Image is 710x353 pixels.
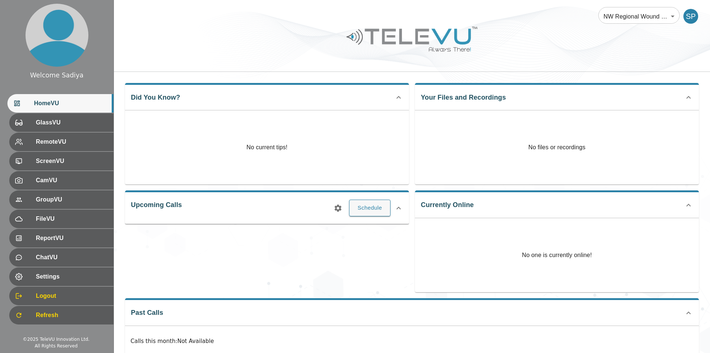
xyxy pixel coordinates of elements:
[9,267,114,286] div: Settings
[415,110,699,184] p: No files or recordings
[36,253,108,262] span: ChatVU
[36,234,108,243] span: ReportVU
[26,4,88,67] img: profile.png
[36,176,108,185] span: CamVU
[34,99,108,108] span: HomeVU
[683,9,698,24] div: SP
[598,6,680,27] div: NW Regional Wound Care
[36,157,108,166] span: ScreenVU
[36,214,108,223] span: FileVU
[9,229,114,247] div: ReportVU
[7,94,114,113] div: HomeVU
[9,152,114,170] div: ScreenVU
[9,248,114,267] div: ChatVU
[9,306,114,324] div: Refresh
[36,137,108,146] span: RemoteVU
[131,337,693,346] p: Calls this month : Not Available
[9,133,114,151] div: RemoteVU
[9,190,114,209] div: GroupVU
[36,311,108,320] span: Refresh
[9,210,114,228] div: FileVU
[9,113,114,132] div: GlassVU
[36,272,108,281] span: Settings
[36,292,108,300] span: Logout
[345,24,479,54] img: Logo
[349,200,390,216] button: Schedule
[522,218,592,292] p: No one is currently online!
[30,70,84,80] div: Welcome Sadiya
[9,171,114,190] div: CamVU
[36,118,108,127] span: GlassVU
[36,195,108,204] span: GroupVU
[9,287,114,305] div: Logout
[247,143,288,152] p: No current tips!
